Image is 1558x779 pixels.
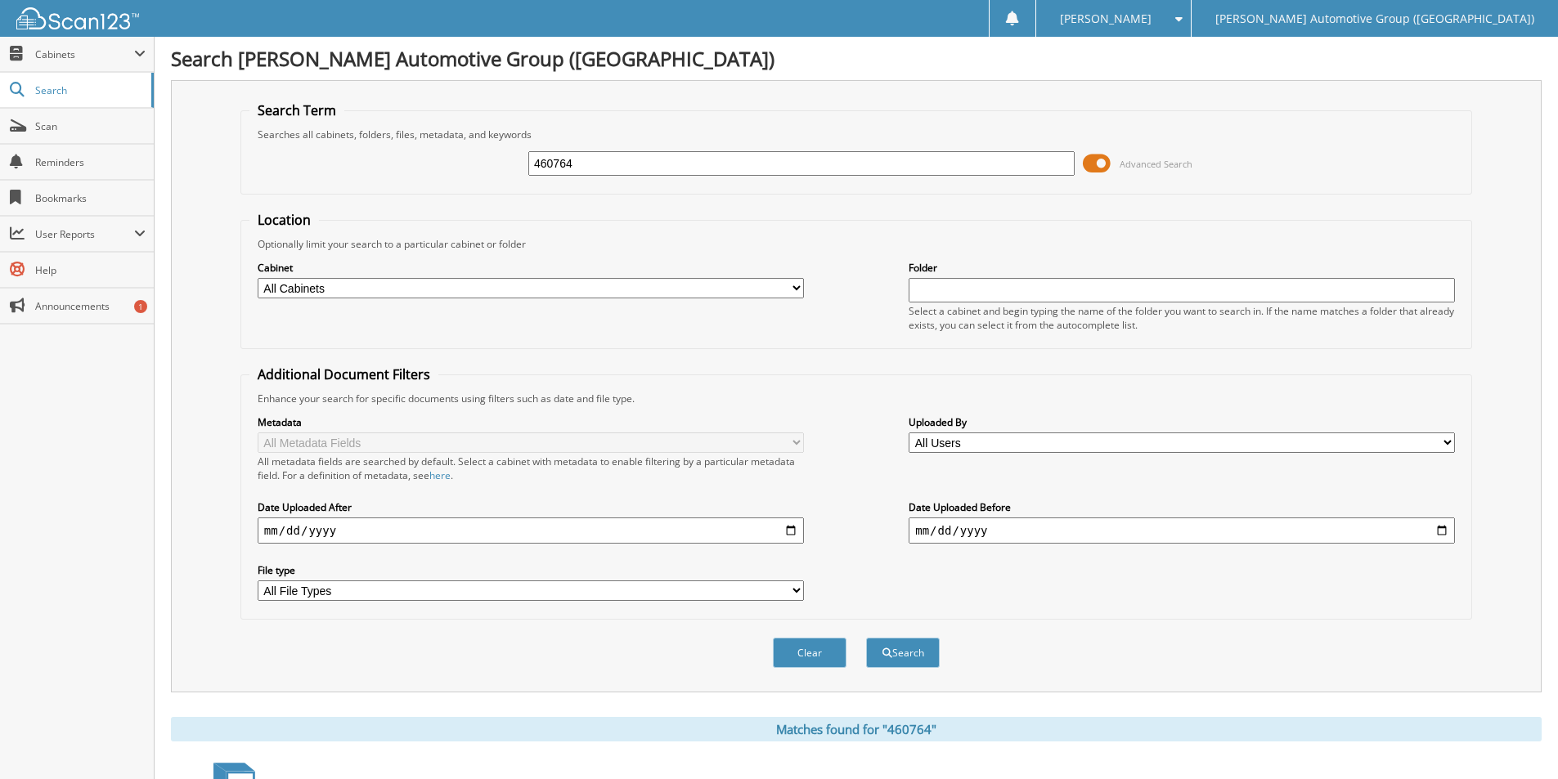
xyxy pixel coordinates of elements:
[258,500,804,514] label: Date Uploaded After
[249,392,1463,405] div: Enhance your search for specific documents using filters such as date and file type.
[258,517,804,544] input: start
[909,517,1455,544] input: end
[35,227,134,241] span: User Reports
[1215,14,1534,24] span: [PERSON_NAME] Automotive Group ([GEOGRAPHIC_DATA])
[35,83,143,97] span: Search
[429,468,451,482] a: here
[171,717,1542,741] div: Matches found for "460764"
[35,191,146,205] span: Bookmarks
[35,155,146,169] span: Reminders
[909,500,1455,514] label: Date Uploaded Before
[35,299,146,313] span: Announcements
[1060,14,1152,24] span: [PERSON_NAME]
[258,454,804,482] div: All metadata fields are searched by default. Select a cabinet with metadata to enable filtering b...
[249,211,319,229] legend: Location
[35,47,134,61] span: Cabinets
[1120,158,1192,170] span: Advanced Search
[258,563,804,577] label: File type
[258,415,804,429] label: Metadata
[909,304,1455,332] div: Select a cabinet and begin typing the name of the folder you want to search in. If the name match...
[134,300,147,313] div: 1
[35,119,146,133] span: Scan
[866,638,940,668] button: Search
[909,415,1455,429] label: Uploaded By
[171,45,1542,72] h1: Search [PERSON_NAME] Automotive Group ([GEOGRAPHIC_DATA])
[258,261,804,275] label: Cabinet
[35,263,146,277] span: Help
[249,101,344,119] legend: Search Term
[16,7,139,29] img: scan123-logo-white.svg
[249,237,1463,251] div: Optionally limit your search to a particular cabinet or folder
[249,365,438,383] legend: Additional Document Filters
[249,128,1463,141] div: Searches all cabinets, folders, files, metadata, and keywords
[909,261,1455,275] label: Folder
[773,638,846,668] button: Clear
